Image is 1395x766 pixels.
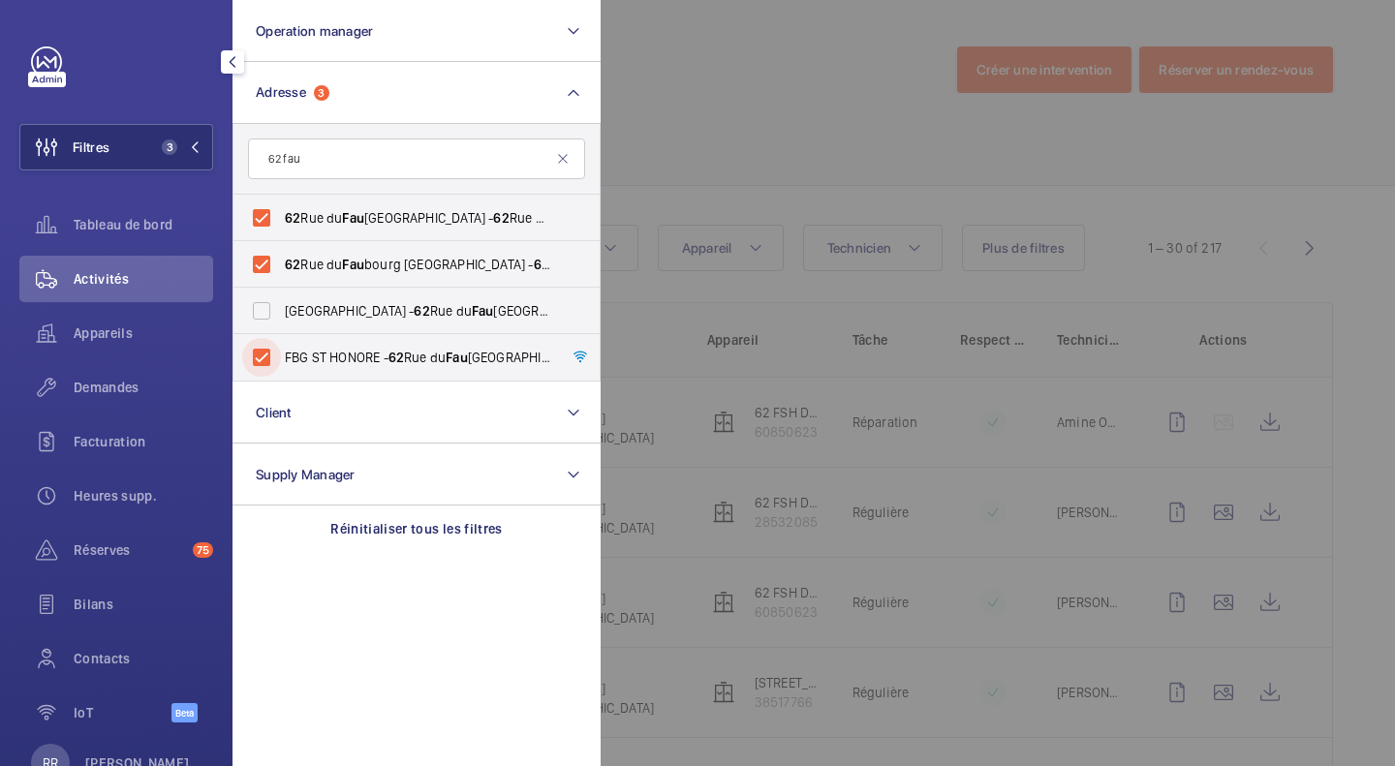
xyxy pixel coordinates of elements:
[74,540,185,560] span: Réserves
[74,432,213,451] span: Facturation
[74,486,213,506] span: Heures supp.
[171,703,198,722] span: Beta
[74,215,213,234] span: Tableau de bord
[74,703,171,722] span: IoT
[74,323,213,343] span: Appareils
[162,139,177,155] span: 3
[74,269,213,289] span: Activités
[74,378,213,397] span: Demandes
[73,138,109,157] span: Filtres
[74,649,213,668] span: Contacts
[193,542,213,558] span: 75
[19,124,213,170] button: Filtres3
[74,595,213,614] span: Bilans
